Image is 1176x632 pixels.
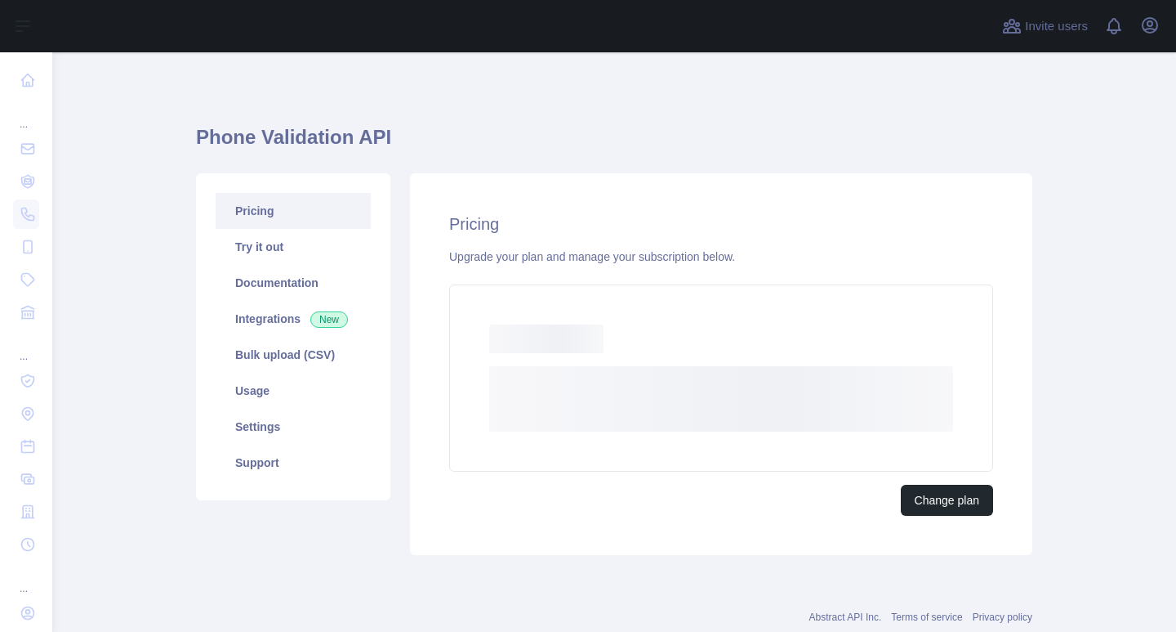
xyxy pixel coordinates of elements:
a: Terms of service [891,612,962,623]
a: Documentation [216,265,371,301]
button: Change plan [901,485,993,516]
a: Abstract API Inc. [809,612,882,623]
a: Privacy policy [973,612,1032,623]
div: ... [13,98,39,131]
a: Settings [216,409,371,445]
span: New [310,312,348,328]
button: Invite users [999,13,1091,39]
a: Try it out [216,229,371,265]
a: Pricing [216,193,371,229]
span: Invite users [1025,17,1088,36]
a: Bulk upload (CSV) [216,337,371,373]
a: Support [216,445,371,481]
div: ... [13,330,39,363]
a: Integrations New [216,301,371,337]
h1: Phone Validation API [196,124,1032,164]
div: Upgrade your plan and manage your subscription below. [449,249,993,265]
h2: Pricing [449,213,993,235]
div: ... [13,563,39,595]
a: Usage [216,373,371,409]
